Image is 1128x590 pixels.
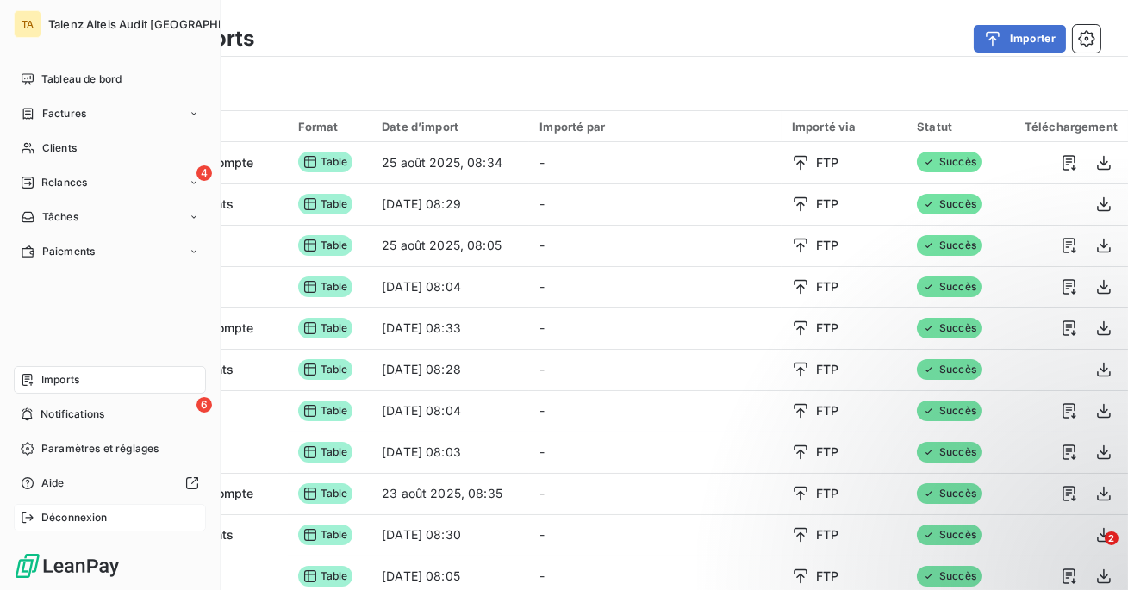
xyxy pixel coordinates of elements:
span: FTP [816,568,838,585]
td: - [529,307,782,349]
span: Table [298,566,353,587]
td: [DATE] 08:03 [371,432,529,473]
td: [DATE] 08:30 [371,514,529,556]
span: Table [298,194,353,214]
img: Logo LeanPay [14,552,121,580]
span: Succès [917,359,982,380]
td: 23 août 2025, 08:35 [371,473,529,514]
span: FTP [816,196,838,213]
span: FTP [816,278,838,295]
span: Succès [917,401,982,421]
td: [DATE] 08:33 [371,307,529,349]
span: FTP [816,154,838,171]
td: - [529,266,782,307]
span: Paiements [42,244,95,259]
td: - [529,390,782,432]
iframe: Intercom live chat [1069,531,1111,573]
span: Table [298,276,353,297]
span: 2 [1105,531,1119,545]
span: Table [298,483,353,504]
span: Table [298,401,353,421]
span: Succès [917,566,982,587]
span: 6 [196,397,212,413]
span: Succès [917,235,982,256]
span: Déconnexion [41,510,108,525]
td: - [529,514,782,556]
span: FTP [816,237,838,254]
div: Format [298,120,362,134]
a: Tableau de bord [14,65,206,93]
span: Succès [917,194,982,214]
a: Tâches [14,203,206,231]
a: Aide [14,469,206,497]
span: FTP [816,402,838,419]
td: 25 août 2025, 08:05 [371,225,529,266]
td: - [529,473,782,514]
td: - [529,183,782,225]
td: [DATE] 08:04 [371,266,529,307]
span: Notifications [41,407,104,422]
div: Téléchargement [1012,120,1118,134]
div: Statut [917,120,991,134]
span: Table [298,442,353,463]
td: 25 août 2025, 08:34 [371,142,529,183]
div: Importé par [539,120,771,134]
span: Succès [917,318,982,338]
div: TA [14,10,41,38]
td: - [529,349,782,390]
span: Succès [917,276,982,297]
span: Tableau de bord [41,71,122,87]
span: Succès [917,152,982,172]
span: Clients [42,140,77,156]
td: [DATE] 08:28 [371,349,529,390]
iframe: Intercom notifications message [783,423,1128,543]
span: Paramètres et réglages [41,441,159,456]
span: Table [298,235,353,256]
span: Relances [41,175,87,190]
a: Paiements [14,238,206,265]
td: [DATE] 08:29 [371,183,529,225]
a: Clients [14,134,206,162]
div: Importé via [792,120,896,134]
span: Table [298,525,353,545]
span: Imports [41,372,79,388]
td: - [529,142,782,183]
span: Factures [42,106,86,121]
button: Importer [974,25,1066,53]
span: FTP [816,361,838,378]
span: FTP [816,320,838,337]
a: Imports [14,366,206,394]
span: Table [298,152,353,172]
a: 4Relances [14,169,206,196]
td: - [529,225,782,266]
a: Paramètres et réglages [14,435,206,463]
td: [DATE] 08:04 [371,390,529,432]
span: Talenz Alteis Audit [GEOGRAPHIC_DATA] [48,17,269,31]
span: Aide [41,475,65,491]
div: Date d’import [382,120,519,134]
span: Table [298,359,353,380]
span: 4 [196,165,212,181]
a: Factures [14,100,206,127]
td: - [529,432,782,473]
span: Tâches [42,209,78,225]
span: Table [298,318,353,338]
